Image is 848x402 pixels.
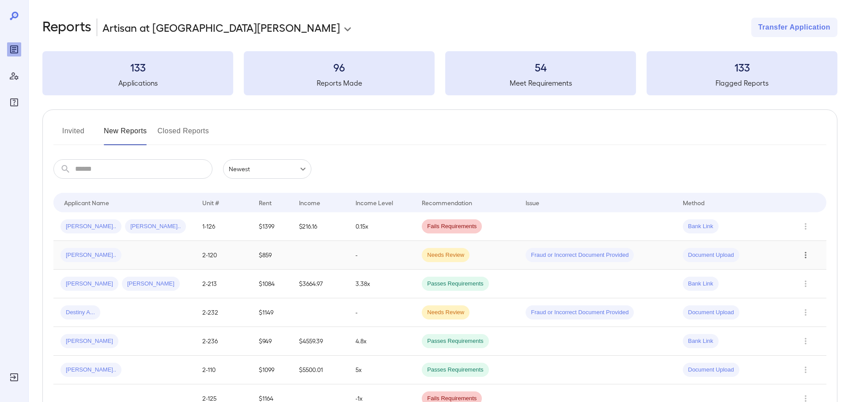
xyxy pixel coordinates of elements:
span: [PERSON_NAME] [61,280,118,288]
span: Needs Review [422,251,469,259]
div: Applicant Name [64,197,109,208]
span: Document Upload [683,308,739,317]
button: Row Actions [799,363,813,377]
td: 3.38x [348,270,415,298]
h3: 133 [42,60,233,74]
div: Issue [526,197,540,208]
span: Destiny A... [61,308,100,317]
button: Transfer Application [751,18,837,37]
div: Method [683,197,704,208]
span: Bank Link [683,280,719,288]
div: Recommendation [422,197,472,208]
div: Manage Users [7,69,21,83]
span: Bank Link [683,337,719,346]
span: Fraud or Incorrect Document Provided [526,308,634,317]
td: 5x [348,356,415,384]
h5: Applications [42,78,233,88]
button: New Reports [104,124,147,145]
span: Document Upload [683,251,739,259]
td: 4.8x [348,327,415,356]
span: [PERSON_NAME] [61,337,118,346]
span: [PERSON_NAME].. [61,222,121,231]
td: 0.15x [348,212,415,241]
span: [PERSON_NAME].. [61,366,121,374]
h2: Reports [42,18,91,37]
td: - [348,298,415,327]
h3: 96 [244,60,435,74]
button: Row Actions [799,277,813,291]
td: - [348,241,415,270]
p: Artisan at [GEOGRAPHIC_DATA][PERSON_NAME] [102,20,340,34]
button: Row Actions [799,219,813,233]
td: 2-110 [195,356,252,384]
div: Reports [7,42,21,56]
span: Needs Review [422,308,469,317]
summary: 133Applications96Reports Made54Meet Requirements133Flagged Reports [42,51,837,95]
div: Newest [223,159,311,179]
td: $1399 [252,212,292,241]
button: Closed Reports [158,124,209,145]
div: Log Out [7,370,21,384]
button: Invited [53,124,93,145]
span: [PERSON_NAME].. [61,251,121,259]
h5: Meet Requirements [445,78,636,88]
div: Income Level [356,197,393,208]
td: $859 [252,241,292,270]
td: $3664.97 [292,270,348,298]
button: Row Actions [799,248,813,262]
button: Row Actions [799,305,813,319]
td: 2-213 [195,270,252,298]
div: FAQ [7,95,21,109]
td: 2-120 [195,241,252,270]
span: Passes Requirements [422,366,488,374]
button: Row Actions [799,334,813,348]
td: $216.16 [292,212,348,241]
td: $4559.39 [292,327,348,356]
h5: Reports Made [244,78,435,88]
span: [PERSON_NAME].. [125,222,186,231]
td: $1099 [252,356,292,384]
div: Income [299,197,320,208]
h3: 133 [647,60,837,74]
td: $1084 [252,270,292,298]
span: Passes Requirements [422,337,488,346]
h5: Flagged Reports [647,78,837,88]
span: Fails Requirements [422,222,482,231]
div: Rent [259,197,273,208]
td: 1-126 [195,212,252,241]
h3: 54 [445,60,636,74]
td: $1149 [252,298,292,327]
td: 2-232 [195,298,252,327]
span: Passes Requirements [422,280,488,288]
td: $5500.01 [292,356,348,384]
td: 2-236 [195,327,252,356]
span: [PERSON_NAME] [122,280,180,288]
span: Document Upload [683,366,739,374]
span: Bank Link [683,222,719,231]
span: Fraud or Incorrect Document Provided [526,251,634,259]
td: $949 [252,327,292,356]
div: Unit # [202,197,219,208]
